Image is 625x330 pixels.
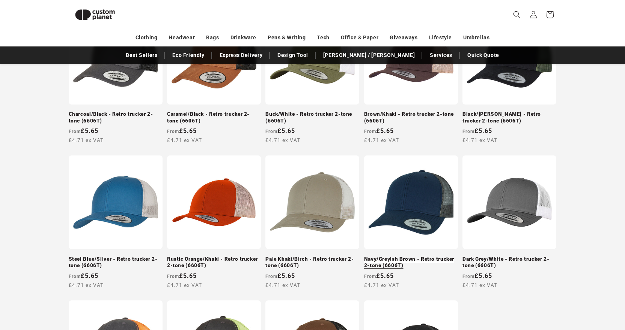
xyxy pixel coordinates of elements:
a: Brown/Khaki - Retro trucker 2-tone (6606T) [364,111,458,124]
a: Steel Blue/Silver - Retro trucker 2-tone (6606T) [69,256,163,269]
a: Tech [317,31,329,44]
a: Lifestyle [429,31,452,44]
a: Express Delivery [216,49,267,62]
a: Dark Grey/White - Retro trucker 2-tone (6606T) [462,256,556,269]
a: Buck/White - Retro trucker 2-tone (6606T) [265,111,359,124]
a: Drinkware [230,31,256,44]
a: Best Sellers [122,49,161,62]
a: Eco Friendly [169,49,208,62]
a: Quick Quote [464,49,503,62]
a: Services [426,49,456,62]
a: Pale Khaki/Birch - Retro trucker 2-tone (6606T) [265,256,359,269]
a: [PERSON_NAME] / [PERSON_NAME] [319,49,419,62]
a: Umbrellas [463,31,489,44]
a: Design Tool [274,49,312,62]
a: Giveaways [390,31,417,44]
a: Black/[PERSON_NAME] - Retro trucker 2-tone (6606T) [462,111,556,124]
a: Headwear [169,31,195,44]
a: Rustic Orange/Khaki - Retro trucker 2-tone (6606T) [167,256,261,269]
a: Charcoal/Black - Retro trucker 2-tone (6606T) [69,111,163,124]
a: Office & Paper [341,31,378,44]
a: Pens & Writing [268,31,306,44]
a: Bags [206,31,219,44]
a: Caramel/Black - Retro trucker 2-tone (6606T) [167,111,261,124]
img: Custom Planet [69,3,121,27]
a: Clothing [136,31,158,44]
a: Navy/Greyish Brown - Retro trucker 2-tone (6606T) [364,256,458,269]
iframe: Chat Widget [500,249,625,330]
summary: Search [509,6,525,23]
